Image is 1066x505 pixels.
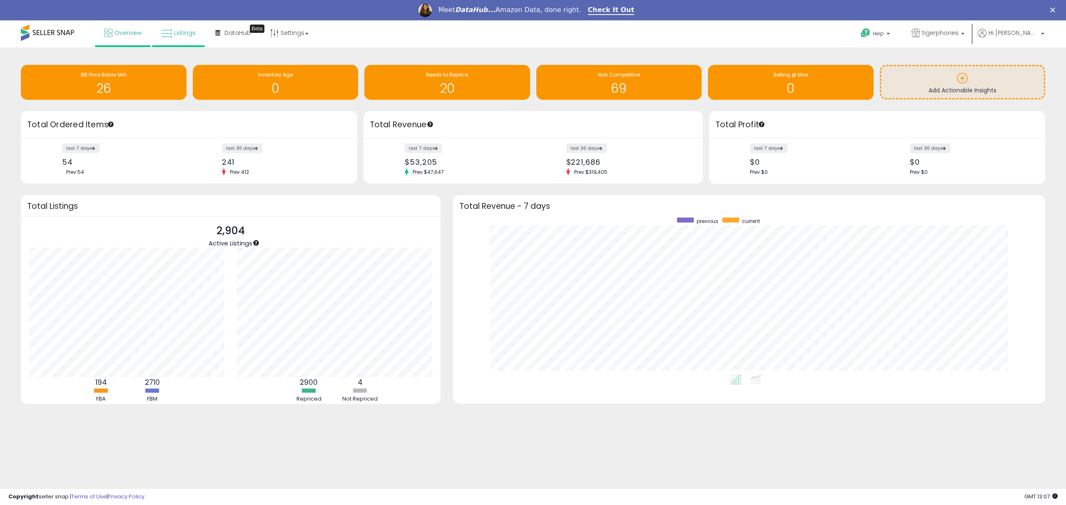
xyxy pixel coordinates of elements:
[715,119,1039,131] h3: Total Profit
[860,28,871,38] i: Get Help
[758,121,765,128] div: Tooltip anchor
[300,377,318,387] b: 2900
[426,71,468,78] span: Needs to Reprice
[370,119,697,131] h3: Total Revenue
[115,29,142,37] span: Overview
[773,71,808,78] span: Selling @ Max
[536,65,702,100] a: Non Competitive 69
[193,65,359,100] a: Inventory Age 0
[98,20,148,45] a: Overview
[369,82,526,95] h1: 20
[76,395,126,403] div: FBA
[222,144,262,153] label: last 30 days
[742,218,760,225] span: current
[364,65,530,100] a: Needs to Reprice 20
[540,82,698,95] h1: 69
[209,20,257,45] a: DataHub
[570,168,612,176] span: Prev: $319,405
[358,377,363,387] b: 4
[873,30,884,37] span: Help
[222,158,343,166] div: 241
[910,158,1031,166] div: $0
[588,6,635,15] a: Check It Out
[712,82,869,95] h1: 0
[566,158,688,166] div: $221,686
[418,4,432,17] img: Profile image for Georgie
[81,71,127,78] span: BB Price Below Min
[438,6,581,14] div: Meet Amazon Data, done right.
[62,158,183,166] div: 54
[258,71,293,78] span: Inventory Age
[107,121,115,128] div: Tooltip anchor
[910,168,928,176] span: Prev: $0
[905,20,971,47] a: tigerphones
[750,158,871,166] div: $0
[426,121,434,128] div: Tooltip anchor
[405,158,527,166] div: $53,205
[408,168,448,176] span: Prev: $47,647
[127,395,177,403] div: FBM
[1050,7,1059,12] div: Close
[854,22,898,47] a: Help
[62,144,100,153] label: last 7 days
[455,6,496,14] i: DataHub...
[708,65,874,100] a: Selling @ Max 0
[224,29,251,37] span: DataHub
[566,144,607,153] label: last 30 days
[978,29,1044,47] a: Hi [PERSON_NAME]
[174,29,196,37] span: Listings
[209,239,252,248] span: Active Listings
[284,395,334,403] div: Repriced
[250,25,264,33] div: Tooltip anchor
[21,65,187,100] a: BB Price Below Min 26
[335,395,385,403] div: Not Repriced
[750,144,787,153] label: last 7 days
[922,29,959,37] span: tigerphones
[405,144,442,153] label: last 7 days
[27,203,434,209] h3: Total Listings
[910,144,950,153] label: last 30 days
[697,218,718,225] span: previous
[197,82,354,95] h1: 0
[459,203,1039,209] h3: Total Revenue - 7 days
[155,20,202,45] a: Listings
[62,168,88,176] span: Prev: 54
[252,239,260,247] div: Tooltip anchor
[95,377,107,387] b: 194
[209,223,252,239] p: 2,904
[881,66,1044,98] a: Add Actionable Insights
[989,29,1039,37] span: Hi [PERSON_NAME]
[929,86,996,94] span: Add Actionable Insights
[226,168,253,176] span: Prev: 412
[598,71,640,78] span: Non Competitive
[264,20,315,45] a: Settings
[25,82,182,95] h1: 26
[27,119,351,131] h3: Total Ordered Items
[750,168,768,176] span: Prev: $0
[145,377,160,387] b: 2710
